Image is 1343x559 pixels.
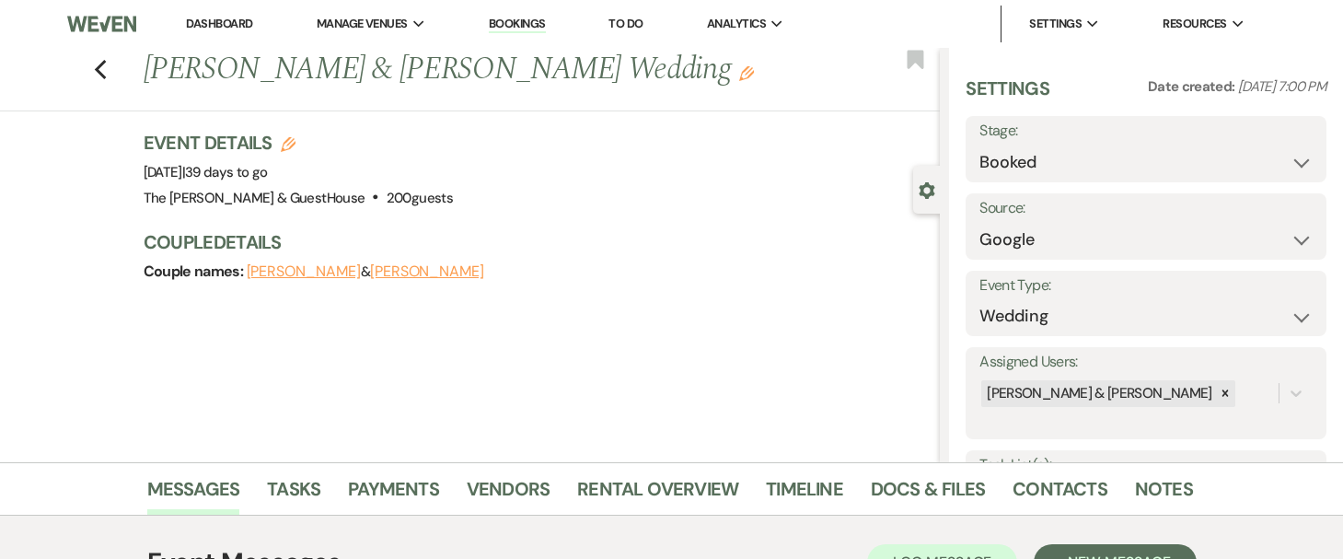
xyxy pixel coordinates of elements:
[182,163,268,181] span: |
[144,48,774,92] h1: [PERSON_NAME] & [PERSON_NAME] Wedding
[1013,474,1107,515] a: Contacts
[979,118,1313,145] label: Stage:
[739,64,754,81] button: Edit
[387,189,453,207] span: 200 guests
[247,262,484,281] span: &
[1238,77,1326,96] span: [DATE] 7:00 PM
[67,5,136,43] img: Weven Logo
[185,163,268,181] span: 39 days to go
[979,195,1313,222] label: Source:
[317,15,408,33] span: Manage Venues
[348,474,439,515] a: Payments
[979,452,1313,479] label: Task List(s):
[144,189,365,207] span: The [PERSON_NAME] & GuestHouse
[1135,474,1193,515] a: Notes
[247,264,361,279] button: [PERSON_NAME]
[919,181,935,198] button: Close lead details
[144,262,247,281] span: Couple names:
[1163,15,1226,33] span: Resources
[489,16,546,33] a: Bookings
[147,474,240,515] a: Messages
[979,273,1313,299] label: Event Type:
[1148,77,1238,96] span: Date created:
[267,474,320,515] a: Tasks
[871,474,985,515] a: Docs & Files
[577,474,738,515] a: Rental Overview
[370,264,484,279] button: [PERSON_NAME]
[981,380,1214,407] div: [PERSON_NAME] & [PERSON_NAME]
[1029,15,1082,33] span: Settings
[144,163,268,181] span: [DATE]
[144,229,922,255] h3: Couple Details
[608,16,643,31] a: To Do
[707,15,766,33] span: Analytics
[979,349,1313,376] label: Assigned Users:
[144,130,453,156] h3: Event Details
[467,474,550,515] a: Vendors
[766,474,843,515] a: Timeline
[966,76,1049,116] h3: Settings
[186,16,252,31] a: Dashboard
